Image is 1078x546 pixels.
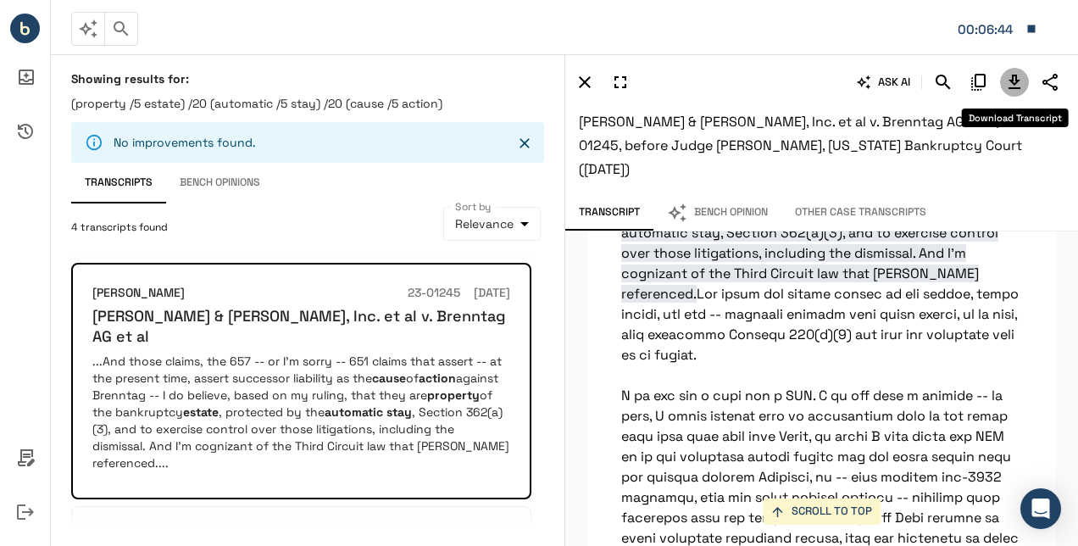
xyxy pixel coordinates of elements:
[71,163,166,203] button: Transcripts
[183,404,219,420] em: estate
[763,499,881,525] button: SCROLL TO TOP
[949,11,1046,47] button: Matter: 446137.000001
[512,131,537,156] button: Close
[565,195,653,231] button: Transcript
[408,284,460,303] h6: 23-01245
[964,68,993,97] button: Copy Citation
[71,95,544,112] p: (property /5 estate) /20 (automatic /5 stay) /20 (cause /5 action)
[653,195,781,231] button: Bench Opinion
[92,306,510,346] h6: [PERSON_NAME] & [PERSON_NAME], Inc. et al v. Brenntag AG et al
[781,195,940,231] button: Other Case Transcripts
[474,284,510,303] h6: [DATE]
[579,113,1025,178] span: [PERSON_NAME] & [PERSON_NAME], Inc. et al v. Brenntag AG et al, 23-01245, before Judge [PERSON_NA...
[71,220,168,237] span: 4 transcripts found
[92,284,185,303] h6: [PERSON_NAME]
[443,207,541,241] div: Relevance
[1000,68,1029,97] button: Download Transcript
[1036,68,1064,97] button: Share Transcript
[853,68,914,97] button: ASK AI
[372,370,406,386] em: cause
[71,71,544,86] h6: Showing results for:
[958,19,1017,41] div: Matter: 446137.000001
[929,68,958,97] button: Search
[455,199,492,214] label: Sort by
[427,387,480,403] em: property
[92,353,510,471] p: ...And those claims, the 657 -- or I'm sorry -- 651 claims that assert -- at the present time, as...
[114,134,256,151] p: No improvements found.
[166,163,274,203] button: Bench Opinions
[1020,488,1061,529] div: Open Intercom Messenger
[325,404,383,420] em: automatic
[386,404,412,420] em: stay
[419,370,456,386] em: action
[962,109,1069,127] div: Download Transcript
